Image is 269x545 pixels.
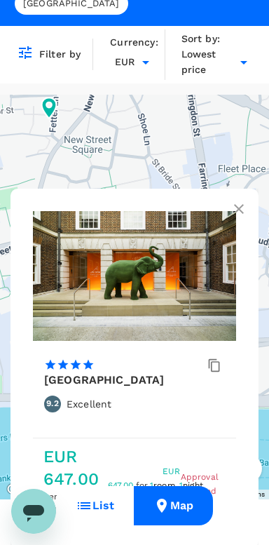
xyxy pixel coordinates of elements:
[181,47,230,78] span: Lowest price
[134,499,213,511] a: Map
[181,471,226,499] span: Approval required
[43,445,108,490] h5: EUR 647.00
[56,499,134,511] a: List
[67,397,111,411] p: Excellent
[46,397,58,411] span: 9.2
[44,370,165,390] h6: [GEOGRAPHIC_DATA]
[110,35,158,51] h6: Currency :
[181,32,252,47] h6: Sort by :
[39,47,81,62] h6: Filter by
[56,486,134,525] button: List
[136,53,156,72] button: Open
[134,486,213,525] button: Map
[11,489,56,534] iframe: Button to launch messaging window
